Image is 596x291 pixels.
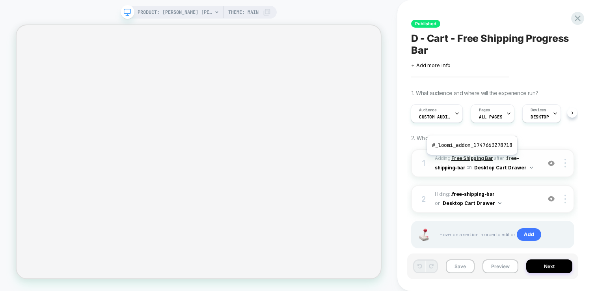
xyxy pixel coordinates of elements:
[435,155,493,161] span: Adding
[138,6,212,19] span: PRODUCT: [PERSON_NAME] [PERSON_NAME] [black]
[446,259,475,273] button: Save
[531,114,549,120] span: DESKTOP
[411,32,574,56] span: D - Cart - Free Shipping Progress Bar
[411,62,451,68] span: + Add more info
[531,107,546,113] span: Devices
[466,163,472,172] span: on
[451,191,495,197] span: .free-shipping-bar
[474,163,533,173] button: Desktop Cart Drawer
[564,159,566,167] img: close
[411,135,516,141] span: 2. Which changes the experience contains?
[526,259,572,273] button: Next
[482,259,518,273] button: Preview
[530,167,533,169] img: down arrow
[411,20,440,28] span: Published
[411,90,538,96] span: 1. What audience and where will the experience run?
[435,199,440,208] span: on
[443,198,501,208] button: Desktop Cart Drawer
[479,114,502,120] span: ALL PAGES
[548,160,555,167] img: crossed eye
[479,107,490,113] span: Pages
[564,195,566,203] img: close
[228,6,259,19] span: Theme: MAIN
[548,195,555,202] img: crossed eye
[440,228,566,241] span: Hover on a section in order to edit or
[451,155,493,161] b: Free Shipping Bar
[517,228,541,241] span: Add
[420,192,428,206] div: 2
[494,155,504,161] span: AFTER
[435,190,537,208] span: Hiding :
[419,107,437,113] span: Audience
[416,229,432,241] img: Joystick
[420,156,428,170] div: 1
[419,114,451,120] span: Custom Audience
[498,202,501,204] img: down arrow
